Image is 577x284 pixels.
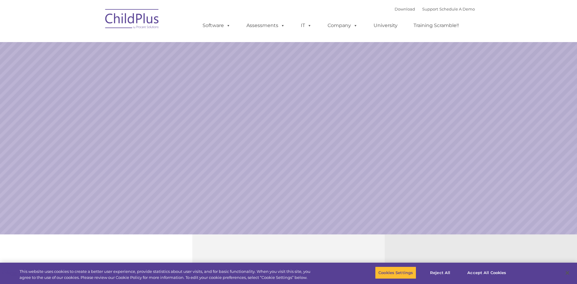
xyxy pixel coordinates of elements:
a: Support [422,7,438,11]
a: Training Scramble!! [408,20,465,32]
button: Reject All [421,267,459,279]
a: University [368,20,404,32]
a: Assessments [240,20,291,32]
div: This website uses cookies to create a better user experience, provide statistics about user visit... [20,269,317,280]
button: Cookies Settings [375,267,416,279]
a: IT [295,20,318,32]
a: Schedule A Demo [439,7,475,11]
a: Company [322,20,364,32]
a: Software [197,20,237,32]
a: Download [395,7,415,11]
font: | [395,7,475,11]
img: ChildPlus by Procare Solutions [102,5,162,35]
button: Close [561,266,574,279]
button: Accept All Cookies [464,267,509,279]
